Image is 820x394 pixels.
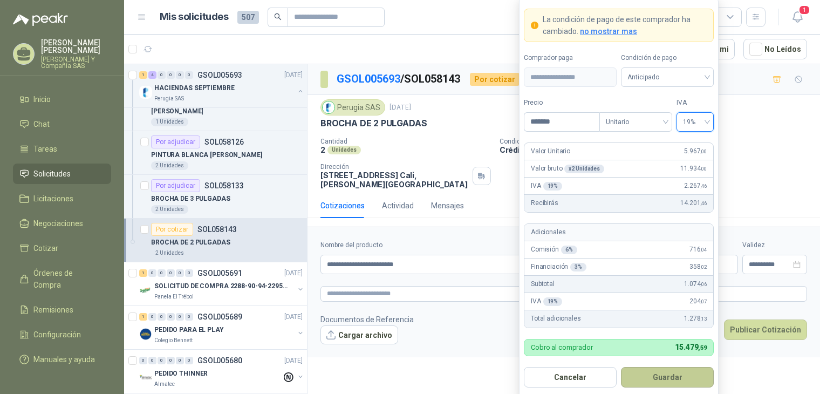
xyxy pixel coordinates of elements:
label: Condición de pago [621,53,714,63]
span: Chat [33,118,50,130]
div: 0 [185,313,193,321]
div: Por cotizar [470,73,520,86]
span: Órdenes de Compra [33,267,101,291]
div: 0 [148,313,156,321]
img: Logo peakr [13,13,68,26]
p: Total adicionales [531,314,581,324]
label: Nombre del producto [320,240,587,250]
span: ,46 [700,183,707,189]
span: Solicitudes [33,168,71,180]
a: 0 0 0 0 0 0 GSOL005680[DATE] Company LogoPEDIDO THINNERAlmatec [139,354,305,389]
div: Cotizaciones [320,200,365,212]
p: [DATE] [389,103,411,113]
span: 19% [683,114,707,130]
div: Por adjudicar [151,135,200,148]
a: Inicio [13,89,111,110]
div: 19 % [543,182,563,191]
p: Valor Unitario [531,146,570,157]
button: Cargar archivo [320,325,398,345]
a: Negociaciones [13,213,111,234]
div: 0 [158,71,166,79]
div: x 2 Unidades [564,165,604,173]
span: 11.934 [680,164,707,174]
p: GSOL005689 [197,313,242,321]
div: Actividad [382,200,414,212]
div: 1 [139,269,147,277]
div: 0 [139,357,147,364]
span: search [274,13,282,21]
p: BROCHA DE 2 PULGADAS [151,237,230,248]
p: Condición de pago [500,138,816,145]
img: Company Logo [139,371,152,384]
div: 0 [167,71,175,79]
p: [DATE] [284,268,303,278]
p: [DATE] [284,70,303,80]
p: Panela El Trébol [154,293,194,301]
span: ,59 [698,344,707,351]
a: Cotizar [13,238,111,259]
span: ,46 [700,200,707,206]
span: 15.479 [675,343,707,351]
button: No Leídos [743,39,807,59]
a: Por adjudicarSOL058126PINTURA BLANCA [PERSON_NAME]2 Unidades [124,131,307,175]
a: Manuales y ayuda [13,349,111,370]
label: Validez [742,240,807,250]
div: 0 [148,269,156,277]
span: no mostrar mas [580,27,637,36]
p: Colegio Bennett [154,336,193,345]
span: 1.074 [684,279,707,289]
span: 1 [798,5,810,15]
p: Dirección [320,163,468,171]
div: 4 [148,71,156,79]
p: / SOL058143 [337,71,461,87]
div: 0 [167,313,175,321]
p: SOLICITUD DE COMPRA 2288-90-94-2295-96-2301-02-04 [154,281,289,291]
button: 1 [788,8,807,27]
a: GSOL005693 [337,72,400,85]
div: 0 [167,269,175,277]
a: Por adjudicarSOL058125[PERSON_NAME]1 Unidades [124,87,307,131]
span: Cotizar [33,242,58,254]
span: ,04 [700,247,707,253]
span: Remisiones [33,304,73,316]
div: 0 [185,357,193,364]
a: Por adjudicarSOL058133BROCHA DE 3 PULGADAS2 Unidades [124,175,307,219]
label: IVA [676,98,714,108]
a: 1 4 0 0 0 0 GSOL005693[DATE] Company LogoHACIENDAS SEPTIEMBREPerugia SAS [139,69,305,103]
span: 14.201 [680,198,707,208]
p: Cantidad [320,138,491,145]
span: 2.267 [684,181,707,191]
p: SOL058133 [204,182,244,189]
a: Licitaciones [13,188,111,209]
div: 0 [176,313,184,321]
p: SOL058143 [197,226,237,233]
a: 1 0 0 0 0 0 GSOL005691[DATE] Company LogoSOLICITUD DE COMPRA 2288-90-94-2295-96-2301-02-04Panela ... [139,267,305,301]
button: Guardar [621,367,714,388]
label: Precio [524,98,599,108]
p: Financiación [531,262,586,272]
div: 0 [158,357,166,364]
a: Por cotizarSOL058143BROCHA DE 2 PULGADAS2 Unidades [124,219,307,262]
img: Company Logo [139,284,152,297]
p: Almatec [154,380,175,389]
div: Por cotizar [151,223,193,236]
div: 2 Unidades [151,205,188,214]
span: Configuración [33,329,81,341]
span: ,00 [700,166,707,172]
p: Comisión [531,244,577,255]
span: Unitario [606,114,666,130]
span: exclamation-circle [531,22,538,29]
p: Cobro al comprador [531,344,593,351]
div: 0 [185,71,193,79]
span: 507 [237,11,259,24]
span: Tareas [33,143,57,155]
span: 204 [689,296,707,307]
p: GSOL005693 [197,71,242,79]
a: 1 0 0 0 0 0 GSOL005689[DATE] Company LogoPEDIDO PARA EL PLAYColegio Bennett [139,310,305,345]
h1: Mis solicitudes [160,9,229,25]
p: IVA [531,296,562,307]
p: Crédito a 30 días [500,145,816,154]
img: Company Logo [139,86,152,99]
div: 0 [158,313,166,321]
div: 1 [139,71,147,79]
